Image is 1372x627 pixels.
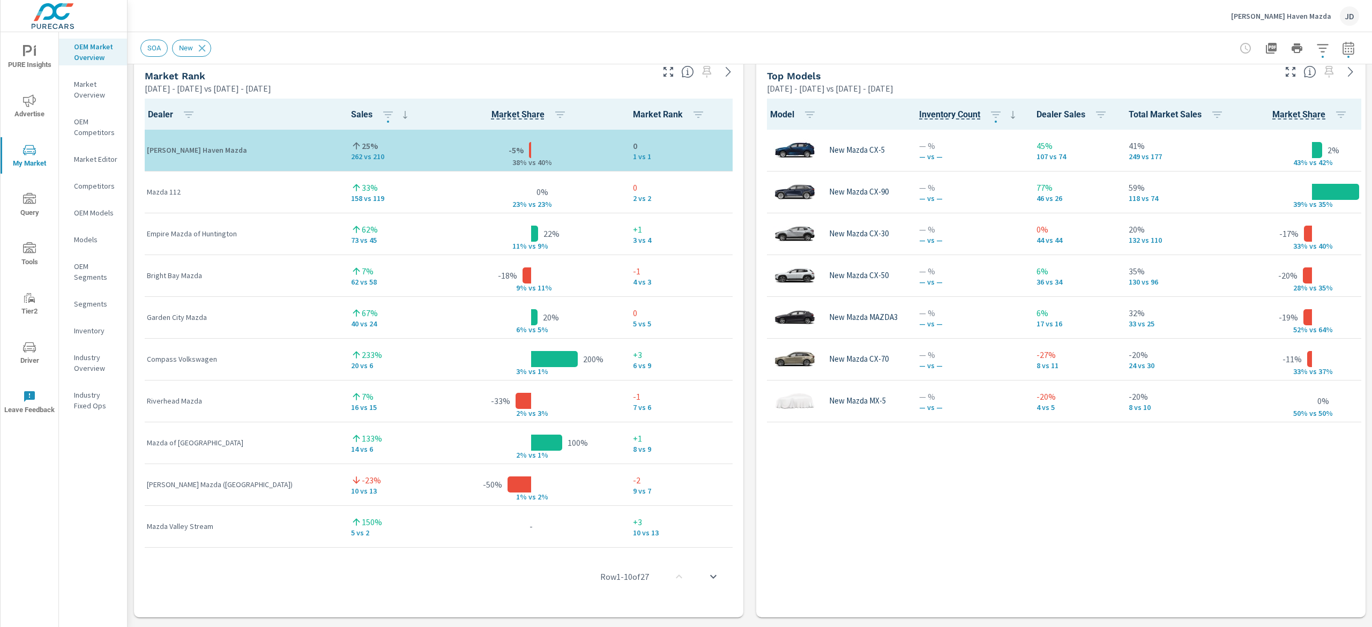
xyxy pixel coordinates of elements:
p: — vs — [919,194,1019,203]
p: [PERSON_NAME] Mazda ([GEOGRAPHIC_DATA]) [147,479,334,490]
p: s 40% [532,158,558,167]
img: glamour [773,343,816,375]
p: Bright Bay Mazda [147,270,334,281]
p: 2 vs 2 [633,194,730,203]
p: 132 vs 110 [1129,236,1228,244]
p: -1 [633,265,730,278]
p: — vs — [919,236,1019,244]
span: Market Share [1272,108,1352,121]
span: Select a preset date range to save this widget [698,63,715,80]
p: s 40% [1313,241,1339,251]
img: glamour [773,218,816,250]
p: 20 vs 6 [351,361,430,370]
p: 6% [1037,307,1112,319]
p: 62 vs 58 [351,278,430,286]
span: Inventory Count [919,108,1019,121]
span: Query [4,193,55,219]
p: 23% v [504,199,532,209]
div: OEM Competitors [59,114,127,140]
p: New Mazda MX-5 [829,396,886,406]
h5: Top Models [767,70,821,81]
p: — vs — [919,278,1019,286]
p: -20% [1129,348,1228,361]
p: New Mazda MAZDA3 [829,312,898,322]
p: Riverhead Mazda [147,395,334,406]
p: 9 vs 7 [633,487,730,495]
p: s 3% [532,408,558,418]
div: JD [1340,6,1359,26]
p: 107 vs 74 [1037,152,1112,161]
img: glamour [773,176,816,208]
p: s 37% [1313,367,1339,376]
div: Industry Overview [59,349,127,376]
p: 133% [362,432,382,445]
p: 118 vs 74 [1129,194,1228,203]
button: Select Date Range [1338,38,1359,59]
p: 233% [362,348,382,361]
p: 6 vs 9 [633,361,730,370]
p: +1 [633,223,730,236]
p: 5 vs 2 [351,528,430,537]
p: 4 vs 3 [633,278,730,286]
p: 0% [1037,223,1112,236]
p: s 9% [532,241,558,251]
p: -20% [1037,390,1112,403]
div: nav menu [1,32,58,427]
p: -17% [1279,227,1299,240]
p: 7 vs 6 [633,403,730,412]
span: Market Rank [633,108,709,121]
div: OEM Models [59,205,127,221]
span: Dealer Sales [1037,108,1112,121]
p: 52% v [1285,325,1313,334]
p: Industry Fixed Ops [74,390,118,411]
p: 5 vs 5 [633,319,730,328]
p: 33% v [1285,241,1313,251]
span: Leave Feedback [4,390,55,416]
p: Market Editor [74,154,118,165]
div: Industry Fixed Ops [59,387,127,414]
p: OEM Competitors [74,116,118,138]
p: s 1% [532,367,558,376]
p: - [530,520,533,533]
p: s 1% [532,450,558,460]
p: -2 [633,474,730,487]
p: 41% [1129,139,1228,152]
p: 9% v [504,283,532,293]
div: OEM Segments [59,258,127,285]
p: New Mazda CX-90 [829,187,889,197]
p: 24 vs 30 [1129,361,1228,370]
p: 35% [1129,265,1228,278]
p: 14 vs 6 [351,445,430,453]
span: SOA [141,44,167,52]
p: Models [74,234,118,245]
p: -18% [498,269,517,282]
div: Models [59,232,127,248]
p: — vs — [919,319,1019,328]
span: Model [770,108,821,121]
span: Market Share [491,108,571,121]
p: 1 vs 1 [633,152,730,161]
span: Inventory Count [919,108,980,121]
p: s 42% [1313,158,1339,167]
p: 200% [583,353,603,365]
p: 39% v [1285,199,1313,209]
p: -50% [483,478,502,491]
div: Segments [59,296,127,312]
p: Mazda Valley Stream [147,521,334,532]
p: — % [919,307,1019,319]
span: Driver [4,341,55,367]
p: — % [919,223,1019,236]
p: 16 vs 15 [351,403,430,412]
p: 4 vs 5 [1037,403,1112,412]
p: — % [919,139,1019,152]
p: 36 vs 34 [1037,278,1112,286]
p: 28% v [1285,283,1313,293]
p: — % [919,390,1019,403]
p: s 11% [532,283,558,293]
p: 33 vs 25 [1129,319,1228,328]
p: 100% [568,436,588,449]
p: 10 vs 13 [351,487,430,495]
p: [PERSON_NAME] Haven Mazda [147,145,334,155]
p: 44 vs 44 [1037,236,1112,244]
p: -19% [1279,311,1298,324]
